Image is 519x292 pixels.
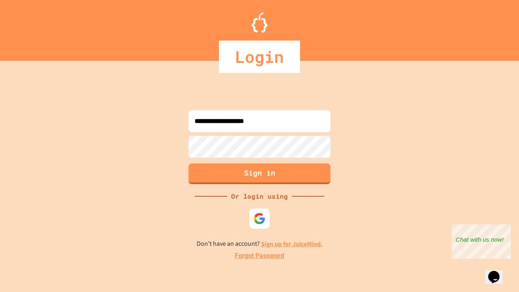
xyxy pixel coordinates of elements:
div: Login [219,41,300,73]
img: google-icon.svg [253,213,266,225]
p: Don't have an account? [197,239,323,249]
a: Forgot Password [235,251,284,261]
div: Or login using [227,191,292,201]
iframe: chat widget [485,260,511,284]
iframe: chat widget [452,224,511,259]
img: Logo.svg [251,12,268,32]
a: Sign up for JuiceMind. [261,240,323,248]
button: Sign in [189,163,330,184]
